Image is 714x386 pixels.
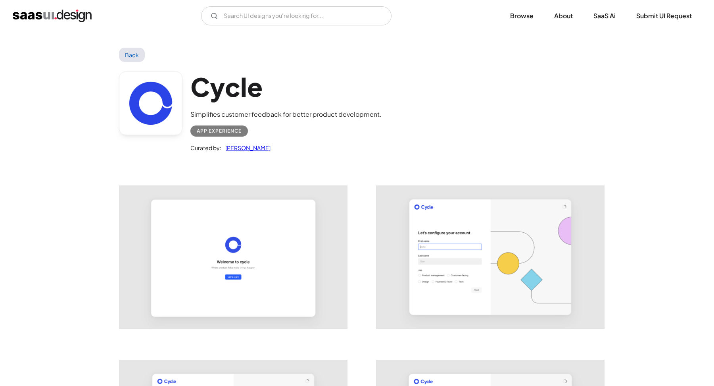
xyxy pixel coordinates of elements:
div: App Experience [197,126,242,136]
a: Back [119,48,145,62]
a: About [545,7,582,25]
a: Browse [501,7,543,25]
a: open lightbox [376,186,604,328]
form: Email Form [201,6,392,25]
a: [PERSON_NAME] [221,143,271,152]
img: 641986e1504ff51eaad84d49_Cycle%20Welcome%20Screen.png [119,186,347,328]
input: Search UI designs you're looking for... [201,6,392,25]
a: SaaS Ai [584,7,625,25]
img: 641986feeb070a7dfc292507_Cycle%20Account%20Configuration%20Screen.png [376,186,604,328]
div: Simplifies customer feedback for better product development. [190,110,382,119]
a: home [13,10,92,22]
h1: Cycle [190,71,382,102]
a: open lightbox [119,186,347,328]
div: Curated by: [190,143,221,152]
a: Submit UI Request [627,7,701,25]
